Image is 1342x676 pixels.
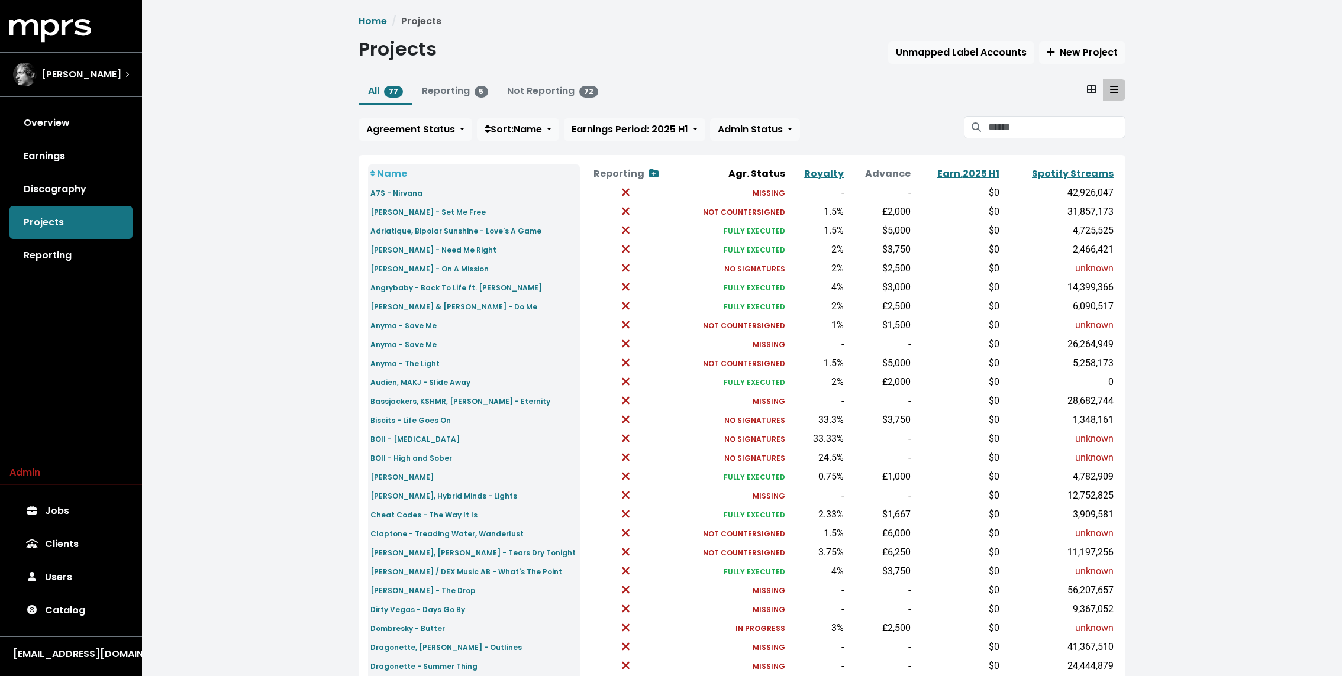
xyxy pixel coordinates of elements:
[913,354,1002,373] td: $0
[703,207,785,217] small: NOT COUNTERSIGNED
[913,259,1002,278] td: $0
[1002,486,1116,505] td: 12,752,825
[370,299,537,313] a: [PERSON_NAME] & [PERSON_NAME] - Do Me
[846,581,913,600] td: -
[370,413,451,426] a: Biscits - Life Goes On
[370,583,476,597] a: [PERSON_NAME] - The Drop
[913,600,1002,619] td: $0
[370,224,541,237] a: Adriatique, Bipolar Sunshine - Love's A Game
[1002,505,1116,524] td: 3,909,581
[913,278,1002,297] td: $0
[1002,278,1116,297] td: 14,399,366
[370,470,434,483] a: [PERSON_NAME]
[9,140,133,173] a: Earnings
[1075,452,1114,463] span: unknown
[370,659,478,672] a: Dragonette - Summer Thing
[370,396,550,406] small: Bassjackers, KSHMR, [PERSON_NAME] - Eternity
[913,335,1002,354] td: $0
[370,205,486,218] a: [PERSON_NAME] - Set Me Free
[9,561,133,594] a: Users
[937,167,999,180] a: Earn.2025 H1
[882,509,911,520] span: $1,667
[753,661,785,671] small: MISSING
[913,373,1002,392] td: $0
[913,656,1002,675] td: $0
[846,638,913,656] td: -
[788,505,846,524] td: 2.33%
[788,448,846,467] td: 24.5%
[370,186,422,199] a: A7S - Nirvana
[913,505,1002,524] td: $0
[913,202,1002,221] td: $0
[9,528,133,561] a: Clients
[370,356,440,370] a: Anyma - The Light
[672,164,788,183] th: Agr. Status
[370,318,437,332] a: Anyma - Save Me
[370,280,542,294] a: Angrybaby - Back To Life ft. [PERSON_NAME]
[9,594,133,627] a: Catalog
[1002,543,1116,562] td: 11,197,256
[882,376,911,387] span: £2,000
[359,38,437,60] h1: Projects
[368,84,403,98] a: All77
[370,640,522,654] a: Dragonette, [PERSON_NAME] - Outlines
[1075,565,1114,577] span: unknown
[370,489,517,502] a: [PERSON_NAME], Hybrid Minds - Lights
[724,283,785,293] small: FULLY EXECUTED
[724,226,785,236] small: FULLY EXECUTED
[370,507,478,521] a: Cheat Codes - The Way It Is
[370,242,496,256] a: [PERSON_NAME] - Need Me Right
[370,415,451,425] small: Biscits - Life Goes On
[882,546,911,558] span: £6,250
[370,375,470,389] a: Audien, MAKJ - Slide Away
[370,226,541,236] small: Adriatique, Bipolar Sunshine - Love's A Game
[1002,221,1116,240] td: 4,725,525
[13,63,37,86] img: The selected account / producer
[9,646,133,662] button: [EMAIL_ADDRESS][DOMAIN_NAME]
[370,529,524,539] small: Claptone - Treading Water, Wanderlust
[370,642,522,652] small: Dragonette, [PERSON_NAME] - Outlines
[913,543,1002,562] td: $0
[370,451,452,464] a: BOII - High and Sober
[359,14,387,28] a: Home
[913,581,1002,600] td: $0
[370,453,452,463] small: BOII - High and Sober
[724,264,785,274] small: NO SIGNATURES
[359,14,1125,28] nav: breadcrumb
[846,656,913,675] td: -
[1047,46,1118,59] span: New Project
[370,623,445,633] small: Dombresky - Butter
[882,225,911,236] span: $5,000
[703,321,785,331] small: NOT COUNTERSIGNED
[1075,528,1114,539] span: unknown
[1002,202,1116,221] td: 31,857,173
[846,335,913,354] td: -
[724,245,785,255] small: FULLY EXECUTED
[507,84,598,98] a: Not Reporting72
[1087,85,1096,94] svg: Card View
[580,164,672,183] th: Reporting
[846,448,913,467] td: -
[724,377,785,387] small: FULLY EXECUTED
[788,638,846,656] td: -
[384,86,403,98] span: 77
[370,261,489,275] a: [PERSON_NAME] - On A Mission
[703,548,785,558] small: NOT COUNTERSIGNED
[370,207,486,217] small: [PERSON_NAME] - Set Me Free
[753,339,785,350] small: MISSING
[724,567,785,577] small: FULLY EXECUTED
[788,202,846,221] td: 1.5%
[572,122,688,136] span: Earnings Period: 2025 H1
[1002,600,1116,619] td: 9,367,052
[370,321,437,331] small: Anyma - Save Me
[1075,622,1114,633] span: unknown
[710,118,800,141] button: Admin Status
[370,188,422,198] small: A7S - Nirvana
[882,244,911,255] span: $3,750
[882,263,911,274] span: $2,500
[788,259,846,278] td: 2%
[370,337,437,351] a: Anyma - Save Me
[370,510,478,520] small: Cheat Codes - The Way It Is
[564,118,705,141] button: Earnings Period: 2025 H1
[753,604,785,614] small: MISSING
